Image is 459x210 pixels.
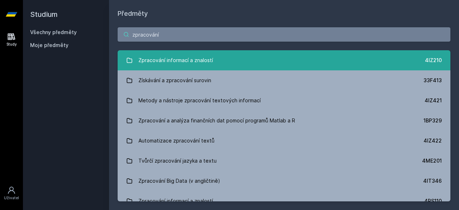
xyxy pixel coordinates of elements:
a: Automatizace zpracování textů 4IZ422 [118,131,450,151]
div: 33F413 [423,77,442,84]
div: Zpracování informací a znalostí [138,53,213,67]
div: Tvůrčí zpracování jazyka a textu [138,154,217,168]
div: 4IZ421 [425,97,442,104]
a: Metody a nástroje zpracování textových informací 4IZ421 [118,90,450,111]
div: 4IT346 [423,177,442,185]
div: Zpracování informací a znalostí [138,194,213,208]
a: Zpracování informací a znalostí 4IZ210 [118,50,450,70]
div: Získávání a zpracování surovin [138,73,211,88]
a: Zpracování a analýza finančních dat pomocí programů Matlab a R 1BP329 [118,111,450,131]
a: Uživatel [1,182,22,204]
a: Všechny předměty [30,29,77,35]
div: Uživatel [4,195,19,201]
a: Zpracování Big Data (v angličtině) 4IT346 [118,171,450,191]
div: Automatizace zpracování textů [138,134,214,148]
div: 4IZ210 [425,57,442,64]
a: Získávání a zpracování surovin 33F413 [118,70,450,90]
input: Název nebo ident předmětu… [118,27,450,42]
div: 1BP329 [423,117,442,124]
h1: Předměty [118,9,450,19]
div: Metody a nástroje zpracování textových informací [138,93,261,108]
a: Study [1,29,22,51]
div: 4IZ422 [423,137,442,144]
div: Zpracování a analýza finančních dat pomocí programů Matlab a R [138,113,295,128]
div: Zpracování Big Data (v angličtině) [138,174,220,188]
a: Tvůrčí zpracování jazyka a textu 4ME201 [118,151,450,171]
span: Moje předměty [30,42,68,49]
div: Study [6,42,17,47]
div: 4ME201 [422,157,442,164]
div: 4PS110 [424,197,442,205]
